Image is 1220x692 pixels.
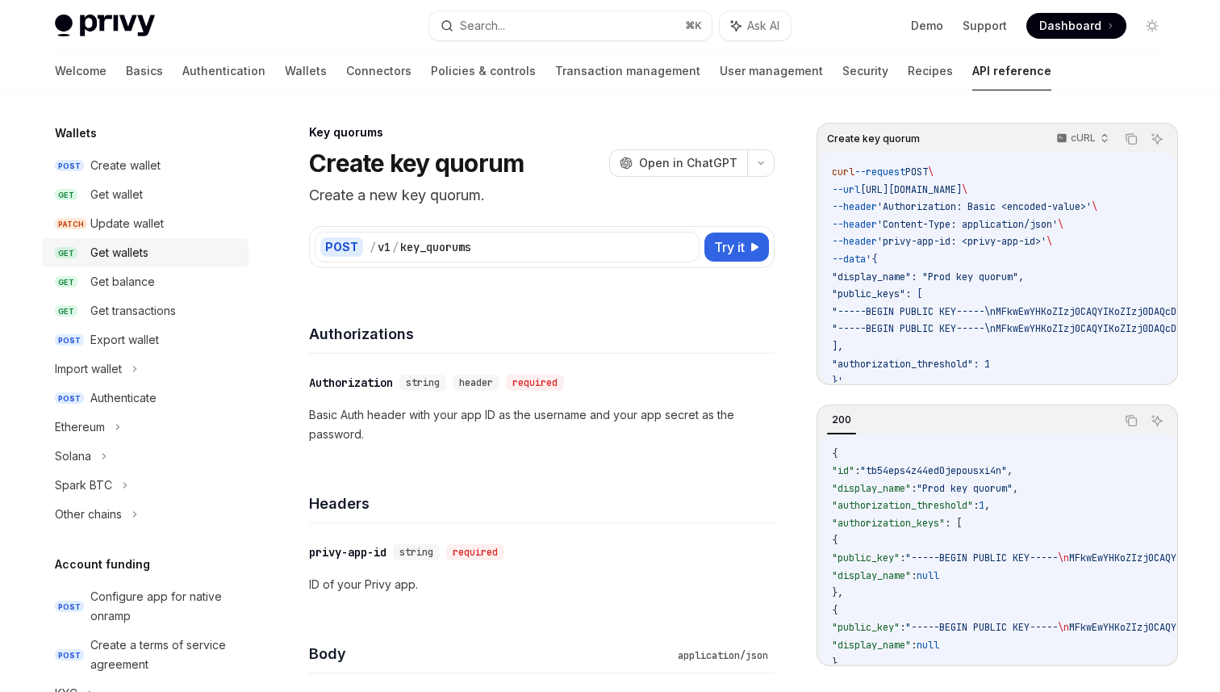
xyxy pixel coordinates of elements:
a: API reference [972,52,1051,90]
span: \n [1058,552,1069,564]
a: Welcome [55,52,107,90]
span: --header [832,218,877,231]
span: \ [962,183,967,196]
span: header [459,376,493,389]
span: Dashboard [1039,18,1101,34]
a: Wallets [285,52,327,90]
span: null [917,569,939,582]
span: POST [905,166,928,178]
span: \ [928,166,934,178]
span: : [911,482,917,495]
button: Copy the contents from the code block [1121,410,1142,431]
p: cURL [1071,132,1096,145]
span: POST [55,160,84,172]
span: GET [55,305,77,317]
span: , [984,499,990,512]
span: POST [55,601,84,613]
span: : [900,552,905,564]
span: "display_name" [832,482,911,495]
div: Export wallet [90,330,159,350]
span: ], [832,340,843,353]
div: Solana [55,447,91,466]
div: Authenticate [90,388,157,408]
a: POSTCreate wallet [42,151,249,180]
a: GETGet wallet [42,180,249,209]
span: 'Content-Type: application/json' [877,218,1058,231]
span: \ [1047,235,1052,248]
span: \ [1058,218,1063,231]
span: } [832,656,838,669]
button: Ask AI [720,11,791,40]
span: { [832,604,838,617]
span: Try it [714,237,745,257]
a: Basics [126,52,163,90]
span: "authorization_threshold": 1 [832,358,990,371]
button: Open in ChatGPT [609,149,747,177]
div: / [392,239,399,255]
span: --url [832,183,860,196]
img: light logo [55,15,155,37]
a: Recipes [908,52,953,90]
span: Ask AI [747,18,779,34]
span: null [917,639,939,652]
a: User management [720,52,823,90]
p: Basic Auth header with your app ID as the username and your app secret as the password. [309,405,775,444]
span: "public_key" [832,621,900,634]
div: Get balance [90,272,155,291]
div: Key quorums [309,124,775,140]
a: Demo [911,18,943,34]
h4: Body [309,643,671,665]
span: --header [832,235,877,248]
div: Configure app for native onramp [90,587,239,626]
span: 'Authorization: Basic <encoded-value>' [877,200,1092,213]
div: application/json [671,648,775,664]
button: Try it [704,233,769,262]
span: }, [832,586,843,599]
div: Import wallet [55,359,122,379]
span: PATCH [55,218,87,230]
a: POSTExport wallet [42,325,249,354]
h5: Wallets [55,124,97,143]
span: Open in ChatGPT [639,155,737,171]
span: "display_name" [832,639,911,652]
a: GETGet balance [42,267,249,296]
div: Get wallet [90,185,143,204]
span: "-----BEGIN PUBLIC KEY----- [905,621,1058,634]
a: GETGet wallets [42,238,249,267]
span: GET [55,276,77,288]
span: --data [832,253,866,266]
span: POST [55,334,84,346]
span: ⌘ K [685,19,702,32]
span: Create key quorum [827,132,920,145]
span: "authorization_keys" [832,517,945,530]
div: required [446,544,504,560]
span: "display_name": "Prod key quorum", [832,271,1024,283]
button: cURL [1047,125,1116,153]
span: GET [55,189,77,201]
div: Other chains [55,505,122,524]
span: string [399,546,433,559]
span: : [911,639,917,652]
div: Create wallet [90,156,161,175]
h5: Account funding [55,555,150,574]
span: POST [55,649,84,661]
span: GET [55,247,77,259]
span: "Prod key quorum" [917,482,1013,495]
div: Update wallet [90,214,164,233]
div: Authorization [309,375,393,391]
span: '{ [866,253,877,266]
span: "tb54eps4z44ed0jepousxi4n" [860,464,1007,477]
div: privy-app-id [309,544,386,560]
span: , [1013,482,1018,495]
button: Ask AI [1147,128,1168,149]
button: Toggle dark mode [1139,13,1165,39]
div: Create a terms of service agreement [90,635,239,674]
a: Authentication [182,52,265,90]
span: "-----BEGIN PUBLIC KEY----- [905,552,1058,564]
a: PATCHUpdate wallet [42,209,249,238]
a: Support [963,18,1007,34]
a: Transaction management [555,52,700,90]
a: POSTConfigure app for native onramp [42,582,249,631]
a: POSTCreate a terms of service agreement [42,631,249,679]
span: \n [1058,621,1069,634]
